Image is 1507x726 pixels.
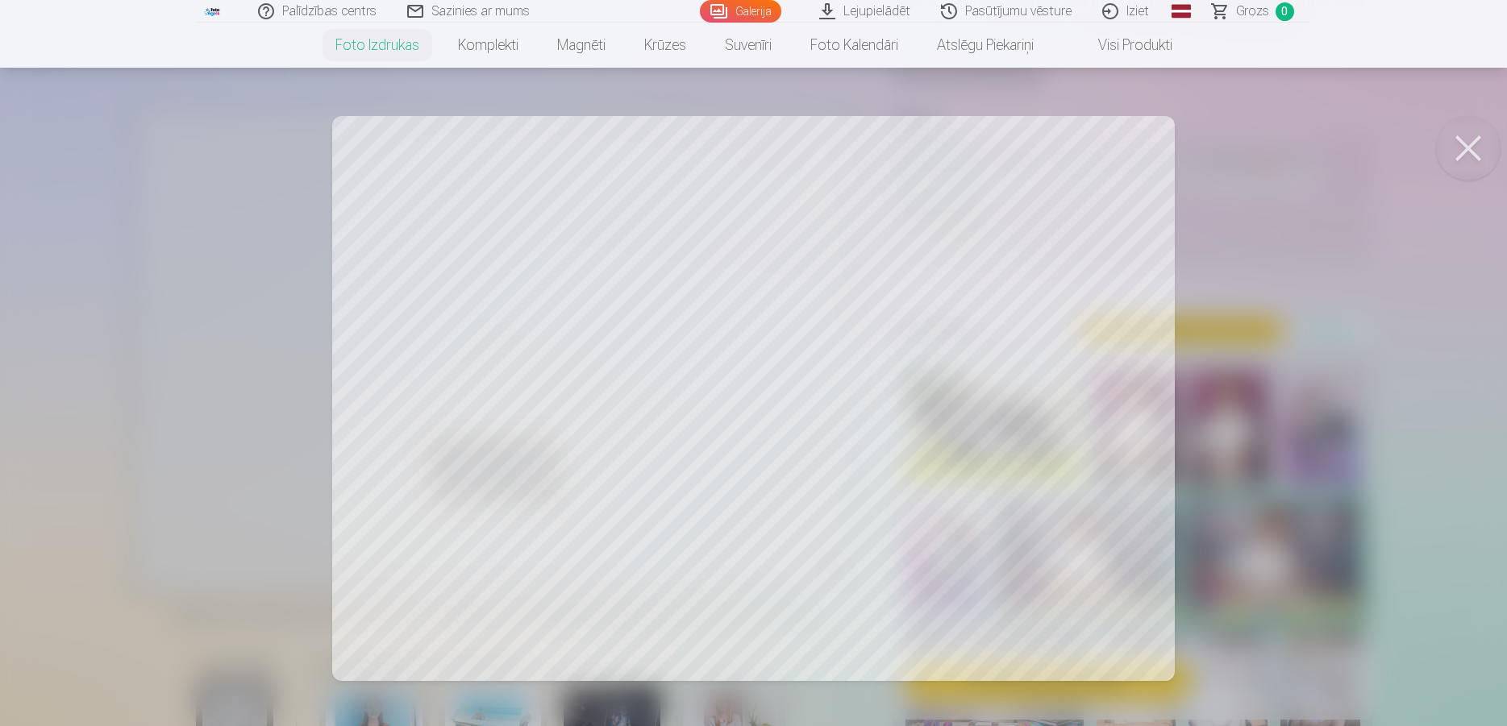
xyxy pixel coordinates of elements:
a: Krūzes [625,23,706,68]
span: 0 [1276,2,1294,21]
a: Suvenīri [706,23,791,68]
a: Foto izdrukas [316,23,439,68]
a: Komplekti [439,23,538,68]
a: Visi produkti [1053,23,1192,68]
a: Foto kalendāri [791,23,918,68]
a: Atslēgu piekariņi [918,23,1053,68]
a: Magnēti [538,23,625,68]
span: Grozs [1236,2,1269,21]
img: /fa1 [204,6,222,16]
